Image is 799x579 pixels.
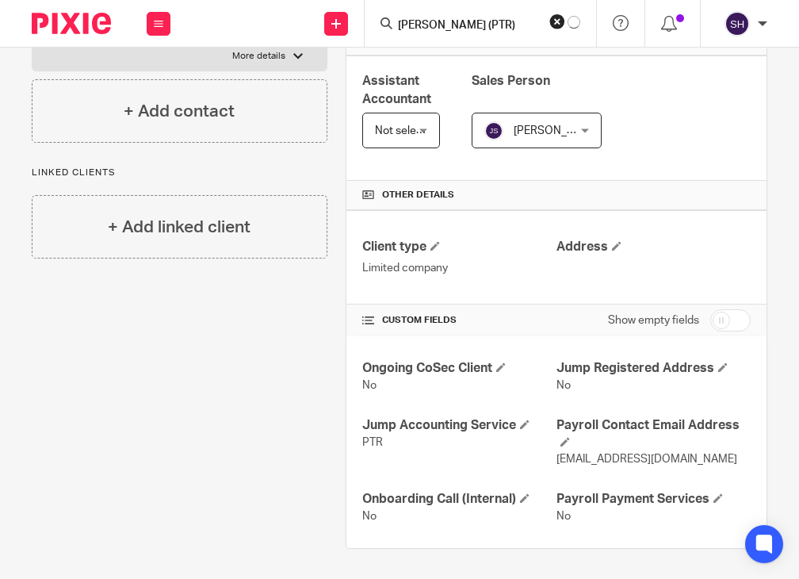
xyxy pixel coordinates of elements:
[362,380,377,391] span: No
[375,125,439,136] span: Not selected
[396,19,539,33] input: Search
[362,360,556,377] h4: Ongoing CoSec Client
[32,13,111,34] img: Pixie
[362,417,556,434] h4: Jump Accounting Service
[362,491,556,508] h4: Onboarding Call (Internal)
[472,75,550,87] span: Sales Person
[362,239,556,255] h4: Client type
[556,454,737,465] span: [EMAIL_ADDRESS][DOMAIN_NAME]
[724,11,750,36] img: svg%3E
[362,437,383,448] span: PTR
[124,99,235,124] h4: + Add contact
[362,75,431,105] span: Assistant Accountant
[484,121,503,140] img: svg%3E
[568,16,580,29] svg: Results are loading
[556,360,751,377] h4: Jump Registered Address
[608,313,699,328] label: Show empty fields
[232,50,285,63] p: More details
[556,380,571,391] span: No
[556,511,571,522] span: No
[108,215,250,240] h4: + Add linked client
[514,125,601,136] span: [PERSON_NAME]
[32,167,327,179] p: Linked clients
[556,417,751,451] h4: Payroll Contact Email Address
[556,491,751,508] h4: Payroll Payment Services
[362,260,556,276] p: Limited company
[556,239,751,255] h4: Address
[362,314,556,327] h4: CUSTOM FIELDS
[549,13,565,29] button: Clear
[362,511,377,522] span: No
[382,189,454,201] span: Other details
